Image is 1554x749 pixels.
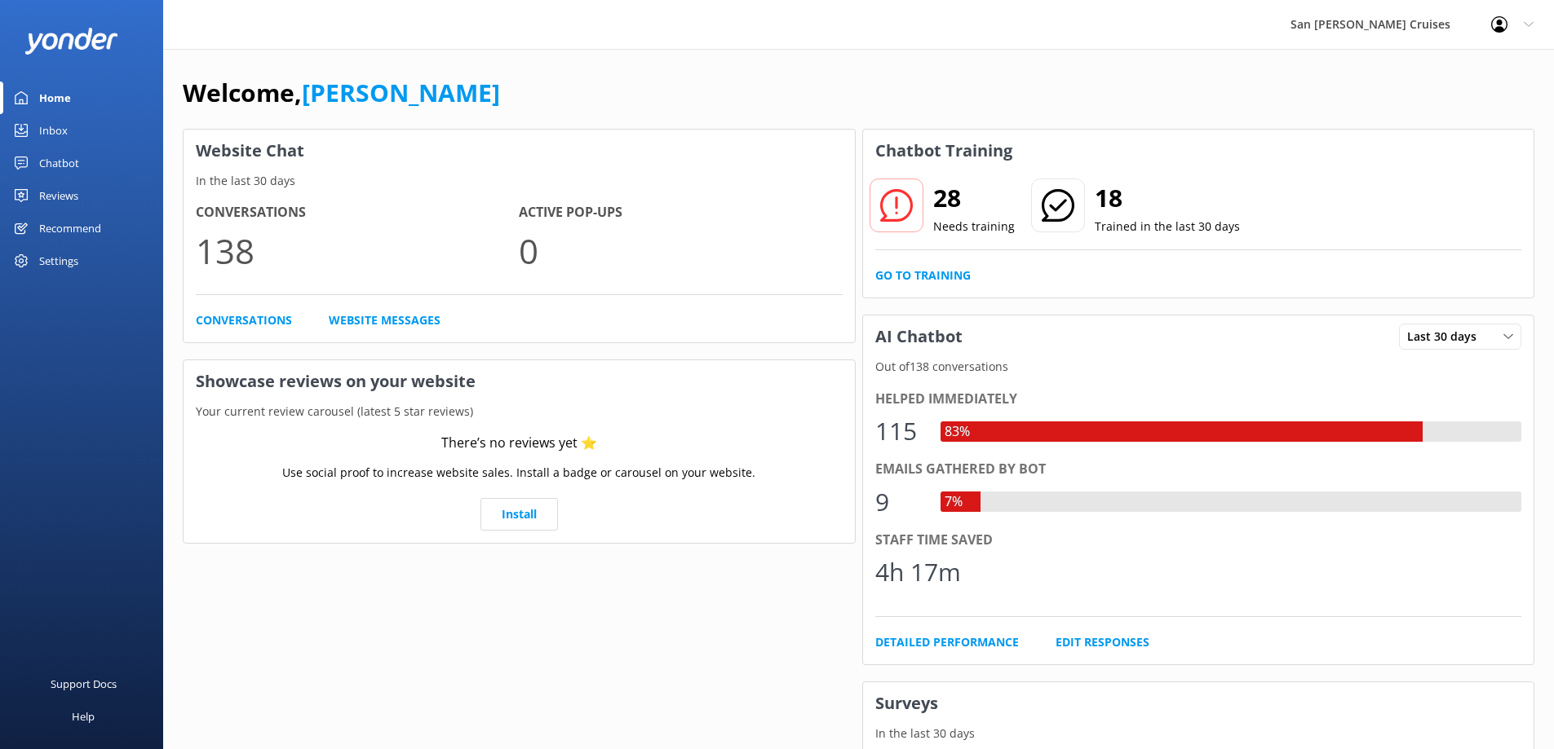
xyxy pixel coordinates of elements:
[863,682,1534,725] h3: Surveys
[441,433,597,454] div: There’s no reviews yet ⭐
[1095,218,1240,236] p: Trained in the last 30 days
[1407,328,1486,346] span: Last 30 days
[39,147,79,179] div: Chatbot
[302,76,500,109] a: [PERSON_NAME]
[39,212,101,245] div: Recommend
[39,179,78,212] div: Reviews
[1056,633,1149,651] a: Edit Responses
[184,403,855,421] p: Your current review carousel (latest 5 star reviews)
[875,530,1522,551] div: Staff time saved
[282,464,755,482] p: Use social proof to increase website sales. Install a badge or carousel on your website.
[941,491,967,513] div: 7%
[875,459,1522,480] div: Emails gathered by bot
[196,223,519,278] p: 138
[875,267,971,284] a: Go to Training
[183,73,500,112] h1: Welcome,
[941,421,974,443] div: 83%
[480,498,558,531] a: Install
[184,360,855,403] h3: Showcase reviews on your website
[39,114,68,147] div: Inbox
[863,725,1534,742] p: In the last 30 days
[519,202,842,223] h4: Active Pop-ups
[39,82,71,114] div: Home
[875,412,924,451] div: 115
[184,130,855,172] h3: Website Chat
[519,223,842,278] p: 0
[863,358,1534,376] p: Out of 138 conversations
[24,28,118,55] img: yonder-white-logo.png
[863,130,1025,172] h3: Chatbot Training
[196,311,292,329] a: Conversations
[933,218,1015,236] p: Needs training
[51,667,117,700] div: Support Docs
[329,311,441,329] a: Website Messages
[875,633,1019,651] a: Detailed Performance
[863,315,975,358] h3: AI Chatbot
[39,245,78,277] div: Settings
[875,553,961,592] div: 4h 17m
[196,202,519,223] h4: Conversations
[875,389,1522,410] div: Helped immediately
[72,700,95,733] div: Help
[933,178,1015,218] h2: 28
[184,172,855,190] p: In the last 30 days
[875,482,924,522] div: 9
[1095,178,1240,218] h2: 18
